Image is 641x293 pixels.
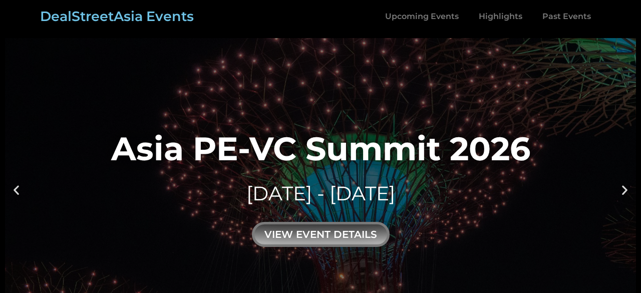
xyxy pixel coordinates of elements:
div: [DATE] - [DATE] [111,180,530,207]
a: Past Events [532,5,601,28]
div: Asia PE-VC Summit 2026 [111,132,530,165]
div: Next slide [618,183,631,196]
a: Highlights [469,5,532,28]
a: Upcoming Events [375,5,469,28]
a: DealStreetAsia Events [40,8,194,25]
div: view event details [252,222,390,247]
div: Previous slide [10,183,23,196]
